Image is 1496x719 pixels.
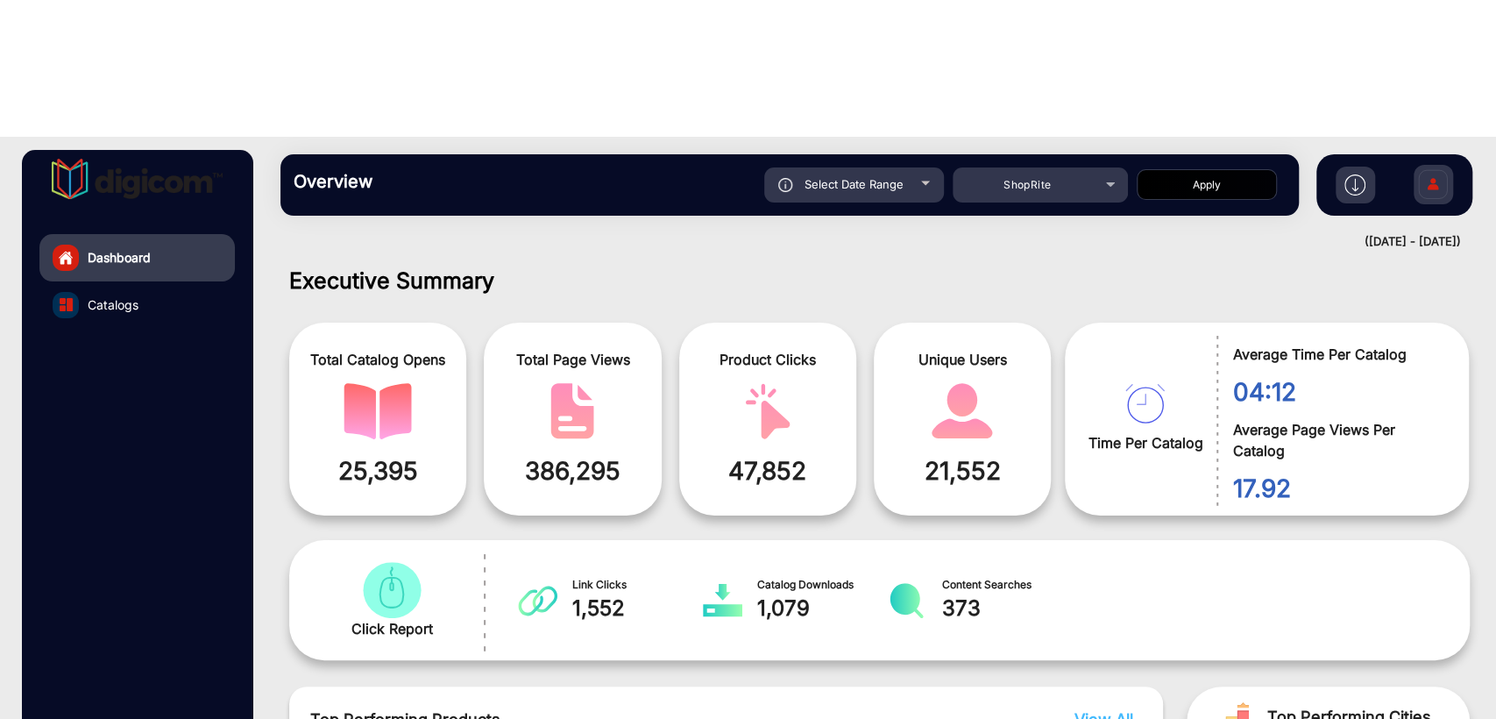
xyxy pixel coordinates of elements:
img: catalog [358,562,426,618]
span: 373 [941,593,1072,624]
span: Average Page Views Per Catalog [1232,419,1443,461]
img: catalog [344,383,412,439]
button: Apply [1137,169,1277,200]
span: 386,295 [497,452,648,489]
span: 1,552 [572,593,703,624]
span: Content Searches [941,577,1072,593]
img: h2download.svg [1344,174,1365,196]
span: ShopRite [1003,178,1051,191]
img: catalog [538,383,606,439]
h1: Executive Summary [289,267,1470,294]
span: Unique Users [887,349,1038,370]
img: catalog [734,383,802,439]
img: Sign%20Up.svg [1414,156,1451,217]
img: catalog [703,583,742,618]
span: Product Clicks [692,349,843,370]
img: catalog [928,383,996,439]
img: catalog [887,583,926,618]
span: 21,552 [887,452,1038,489]
img: catalog [1125,384,1165,424]
span: Total Page Views [497,349,648,370]
span: Click Report [351,618,433,639]
img: vmg-logo [52,159,223,199]
span: 25,395 [302,452,453,489]
span: 17.92 [1232,470,1443,507]
span: Average Time Per Catalog [1232,344,1443,365]
h3: Overview [294,171,539,192]
a: Dashboard [39,234,235,281]
a: Catalogs [39,281,235,329]
span: Catalogs [88,295,138,314]
div: ([DATE] - [DATE]) [263,233,1461,251]
img: catalog [60,298,73,311]
span: Total Catalog Opens [302,349,453,370]
span: Link Clicks [572,577,703,593]
img: home [58,250,74,266]
span: Catalog Downloads [757,577,888,593]
img: icon [778,178,793,192]
span: Select Date Range [805,177,904,191]
span: 47,852 [692,452,843,489]
span: 04:12 [1232,374,1443,410]
img: catalog [518,583,557,618]
span: Dashboard [88,248,151,267]
span: 1,079 [757,593,888,624]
